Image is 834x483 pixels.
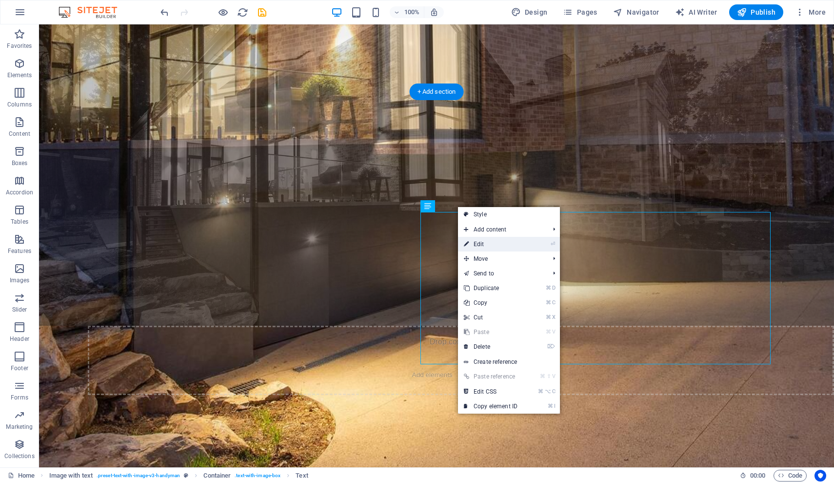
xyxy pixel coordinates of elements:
[56,6,129,18] img: Editor Logo
[10,276,30,284] p: Images
[559,4,601,20] button: Pages
[546,285,551,291] i: ⌘
[778,470,802,482] span: Code
[458,252,545,266] span: Move
[11,218,28,226] p: Tables
[729,4,783,20] button: Publish
[9,130,30,138] p: Content
[552,299,555,306] i: C
[458,295,523,310] a: ⌘CCopy
[8,247,31,255] p: Features
[540,373,545,379] i: ⌘
[159,6,170,18] button: undo
[11,364,28,372] p: Footer
[458,222,545,237] span: Add content
[552,373,555,379] i: V
[458,384,523,399] a: ⌘⌥CEdit CSS
[458,325,523,339] a: ⌘VPaste
[507,4,552,20] button: Design
[737,7,775,17] span: Publish
[184,473,188,478] i: This element is a customizable preset
[547,343,555,350] i: ⌦
[552,329,555,335] i: V
[296,470,308,482] span: Click to select. Double-click to edit
[7,101,32,108] p: Columns
[671,4,721,20] button: AI Writer
[675,7,717,17] span: AI Writer
[552,314,555,320] i: X
[546,314,551,320] i: ⌘
[237,7,248,18] i: Reload page
[6,189,33,196] p: Accordion
[257,7,268,18] i: Save (Ctrl+S)
[404,6,420,18] h6: 100%
[609,4,663,20] button: Navigator
[538,388,543,395] i: ⌘
[7,42,32,50] p: Favorites
[546,329,551,335] i: ⌘
[552,388,555,395] i: C
[554,403,555,409] i: I
[548,403,553,409] i: ⌘
[546,299,551,306] i: ⌘
[551,241,555,247] i: ⏎
[4,452,34,460] p: Collections
[750,470,765,482] span: 00 00
[49,470,308,482] nav: breadcrumb
[390,6,424,18] button: 100%
[369,344,417,357] span: Add elements
[458,237,523,252] a: ⏎Edit
[458,369,523,384] a: ⌘⇧VPaste reference
[757,472,758,479] span: :
[11,394,28,401] p: Forms
[12,306,27,314] p: Slider
[159,7,170,18] i: Undo: Edit headline (Ctrl+Z)
[458,310,523,325] a: ⌘XCut
[97,470,180,482] span: . preset-text-with-image-v3-handyman
[795,7,826,17] span: More
[410,84,464,100] div: + Add section
[49,470,93,482] span: Click to select. Double-click to edit
[235,470,280,482] span: . text-with-image-box
[203,470,231,482] span: Click to select. Double-click to edit
[421,344,475,357] span: Paste clipboard
[791,4,830,20] button: More
[458,339,523,354] a: ⌦Delete
[547,373,551,379] i: ⇧
[237,6,248,18] button: reload
[552,285,555,291] i: D
[774,470,807,482] button: Code
[613,7,659,17] span: Navigator
[740,470,766,482] h6: Session time
[6,423,33,431] p: Marketing
[458,266,545,281] a: Send to
[10,335,29,343] p: Header
[545,388,551,395] i: ⌥
[458,281,523,295] a: ⌘DDuplicate
[256,6,268,18] button: save
[7,71,32,79] p: Elements
[458,207,560,222] a: Style
[8,470,35,482] a: Click to cancel selection. Double-click to open Pages
[507,4,552,20] div: Design (Ctrl+Alt+Y)
[458,355,560,369] a: Create reference
[814,470,826,482] button: Usercentrics
[458,399,523,414] a: ⌘ICopy element ID
[217,6,229,18] button: Click here to leave preview mode and continue editing
[511,7,548,17] span: Design
[49,301,795,371] div: Drop content here
[12,159,28,167] p: Boxes
[563,7,597,17] span: Pages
